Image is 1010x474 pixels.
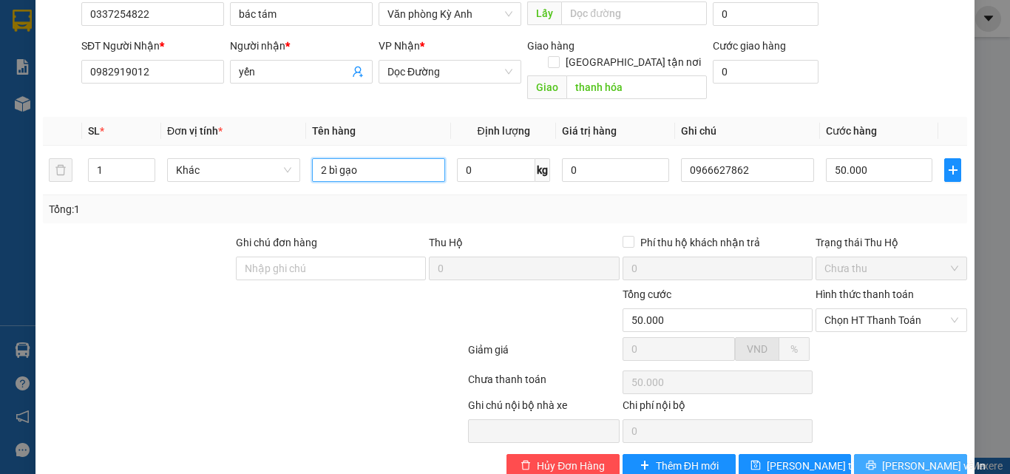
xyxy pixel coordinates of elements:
[640,460,650,472] span: plus
[623,288,671,300] span: Tổng cước
[826,125,877,137] span: Cước hàng
[656,458,719,474] span: Thêm ĐH mới
[467,371,621,397] div: Chưa thanh toán
[49,201,391,217] div: Tổng: 1
[467,342,621,368] div: Giảm giá
[790,343,798,355] span: %
[521,460,531,472] span: delete
[535,158,550,182] span: kg
[49,158,72,182] button: delete
[429,237,463,248] span: Thu Hộ
[312,125,356,137] span: Tên hàng
[824,309,958,331] span: Chọn HT Thanh Toán
[537,458,605,474] span: Hủy Đơn Hàng
[352,66,364,78] span: user-add
[675,117,820,146] th: Ghi chú
[713,60,818,84] input: Cước giao hàng
[387,61,512,83] span: Dọc Đường
[468,397,620,419] div: Ghi chú nội bộ nhà xe
[387,3,512,25] span: Văn phòng Kỳ Anh
[176,159,291,181] span: Khác
[562,125,617,137] span: Giá trị hàng
[750,460,761,472] span: save
[634,234,766,251] span: Phí thu hộ khách nhận trả
[312,158,445,182] input: VD: Bàn, Ghế
[816,288,914,300] label: Hình thức thanh toán
[713,2,818,26] input: Cước lấy hàng
[882,458,986,474] span: [PERSON_NAME] và In
[88,125,100,137] span: SL
[713,40,786,52] label: Cước giao hàng
[816,234,967,251] div: Trạng thái Thu Hộ
[566,75,707,99] input: Dọc đường
[230,38,373,54] div: Người nhận
[747,343,767,355] span: VND
[527,1,561,25] span: Lấy
[527,75,566,99] span: Giao
[560,54,707,70] span: [GEOGRAPHIC_DATA] tận nơi
[477,125,529,137] span: Định lượng
[527,40,575,52] span: Giao hàng
[561,1,707,25] input: Dọc đường
[623,397,813,419] div: Chi phí nội bộ
[944,158,961,182] button: plus
[167,125,223,137] span: Đơn vị tính
[866,460,876,472] span: printer
[236,237,317,248] label: Ghi chú đơn hàng
[945,164,960,176] span: plus
[81,38,224,54] div: SĐT Người Nhận
[681,158,814,182] input: Ghi Chú
[379,40,420,52] span: VP Nhận
[236,257,426,280] input: Ghi chú đơn hàng
[824,257,958,280] span: Chưa thu
[767,458,885,474] span: [PERSON_NAME] thay đổi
